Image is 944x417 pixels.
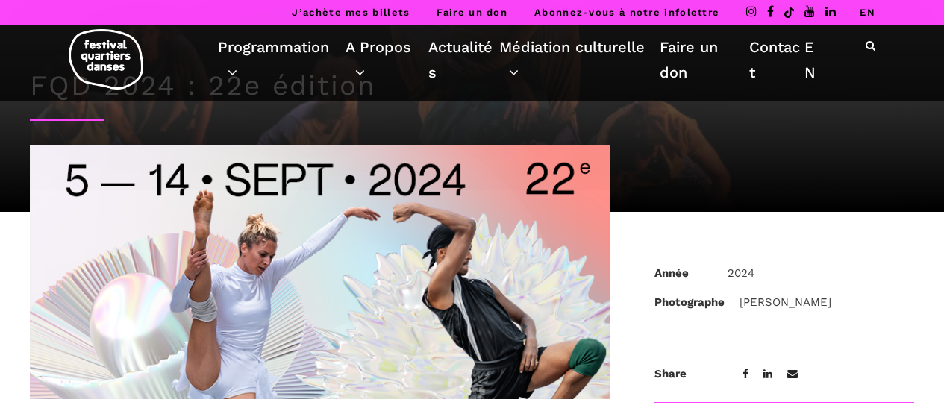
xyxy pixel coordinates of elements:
[860,7,875,18] a: EN
[728,266,754,280] span: 2024
[292,7,410,18] a: J’achète mes billets
[749,34,804,85] a: Contact
[437,7,507,18] a: Faire un don
[804,34,825,85] a: EN
[499,34,660,85] a: Médiation culturelle
[69,29,143,90] img: logo-fqd-med
[654,264,713,282] span: Année
[740,295,831,309] span: [PERSON_NAME]
[534,7,719,18] a: Abonnez-vous à notre infolettre
[428,34,499,85] a: Actualités
[654,293,725,311] span: Photographe
[660,34,748,85] a: Faire un don
[654,365,713,383] span: Share
[346,34,428,85] a: A Propos
[218,34,346,85] a: Programmation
